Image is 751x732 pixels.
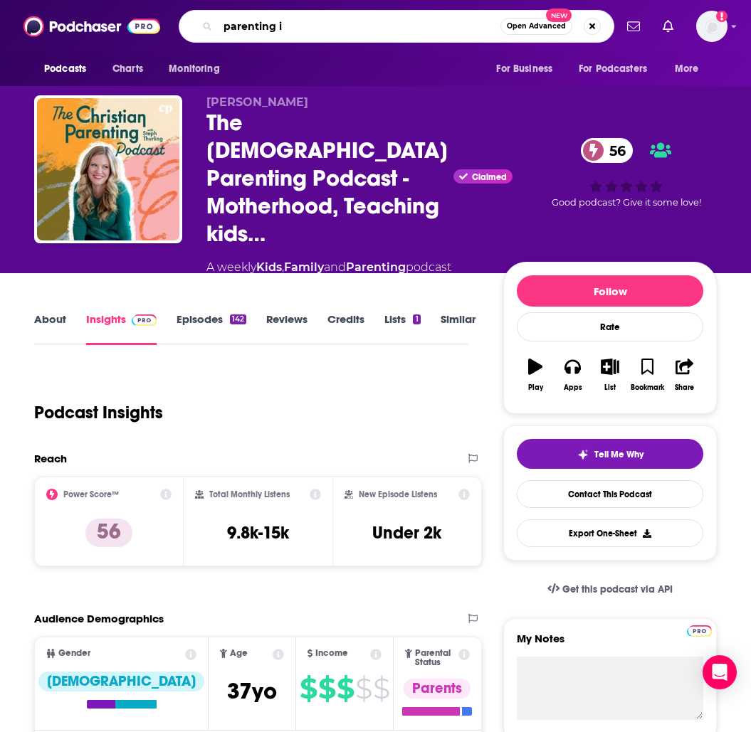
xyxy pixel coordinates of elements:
[441,312,476,345] a: Similar
[206,95,308,109] span: [PERSON_NAME]
[159,55,238,83] button: open menu
[552,197,701,208] span: Good podcast? Give it some love!
[58,649,90,658] span: Gender
[384,312,420,345] a: Lists1
[592,349,629,401] button: List
[266,312,308,345] a: Reviews
[227,677,277,705] span: 37 yo
[34,452,67,465] h2: Reach
[86,312,157,345] a: InsightsPodchaser Pro
[34,55,105,83] button: open menu
[132,314,157,326] img: Podchaser Pro
[577,449,589,460] img: tell me why sparkle
[687,623,712,637] a: Pro website
[227,522,289,543] h3: 9.8k-15k
[179,10,614,43] div: Search podcasts, credits, & more...
[318,677,335,700] span: $
[517,519,703,547] button: Export One-Sheet
[34,402,163,423] h1: Podcast Insights
[112,59,143,79] span: Charts
[415,649,456,667] span: Parental Status
[687,625,712,637] img: Podchaser Pro
[44,59,86,79] span: Podcasts
[517,632,703,657] label: My Notes
[716,11,728,22] svg: Add a profile image
[665,55,717,83] button: open menu
[579,59,647,79] span: For Podcasters
[517,439,703,469] button: tell me why sparkleTell Me Why
[218,15,500,38] input: Search podcasts, credits, & more...
[103,55,152,83] a: Charts
[546,9,572,22] span: New
[517,349,554,401] button: Play
[85,519,132,547] p: 56
[631,383,664,392] div: Bookmark
[517,312,703,341] div: Rate
[34,612,164,625] h2: Audience Demographics
[581,138,633,163] a: 56
[528,383,543,392] div: Play
[486,55,570,83] button: open menu
[169,59,219,79] span: Monitoring
[703,655,737,689] div: Open Intercom Messenger
[507,23,566,30] span: Open Advanced
[337,677,354,700] span: $
[496,59,552,79] span: For Business
[206,259,451,276] div: A weekly podcast
[569,55,668,83] button: open menu
[346,260,406,274] a: Parenting
[63,489,119,499] h2: Power Score™
[230,649,248,658] span: Age
[404,679,471,699] div: Parents
[675,383,694,392] div: Share
[696,11,728,42] img: User Profile
[536,572,684,607] a: Get this podcast via API
[629,349,666,401] button: Bookmark
[696,11,728,42] button: Show profile menu
[472,174,507,181] span: Claimed
[284,260,324,274] a: Family
[177,312,246,345] a: Episodes142
[621,14,646,38] a: Show notifications dropdown
[256,260,282,274] a: Kids
[373,677,389,700] span: $
[300,677,317,700] span: $
[23,13,160,40] img: Podchaser - Follow, Share and Rate Podcasts
[500,18,572,35] button: Open AdvancedNew
[595,138,633,163] span: 56
[535,95,717,250] div: 56Good podcast? Give it some love!
[696,11,728,42] span: Logged in as sarahhallprinc
[34,312,66,345] a: About
[666,349,703,401] button: Share
[657,14,679,38] a: Show notifications dropdown
[675,59,699,79] span: More
[230,314,246,324] div: 142
[564,383,582,392] div: Apps
[517,480,703,508] a: Contact This Podcast
[315,649,348,658] span: Income
[413,314,420,324] div: 1
[38,672,204,691] div: [DEMOGRAPHIC_DATA]
[594,449,644,460] span: Tell Me Why
[37,98,179,240] img: The Christian Parenting Podcast - Motherhood, Teaching kids about Jesus, Intentional parenting, R...
[209,489,290,499] h2: Total Monthly Listens
[324,260,346,274] span: and
[604,383,616,392] div: List
[355,677,372,700] span: $
[327,312,364,345] a: Credits
[282,260,284,274] span: ,
[517,275,703,307] button: Follow
[359,489,437,499] h2: New Episode Listens
[372,522,441,543] h3: Under 2k
[554,349,591,401] button: Apps
[562,583,673,595] span: Get this podcast via API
